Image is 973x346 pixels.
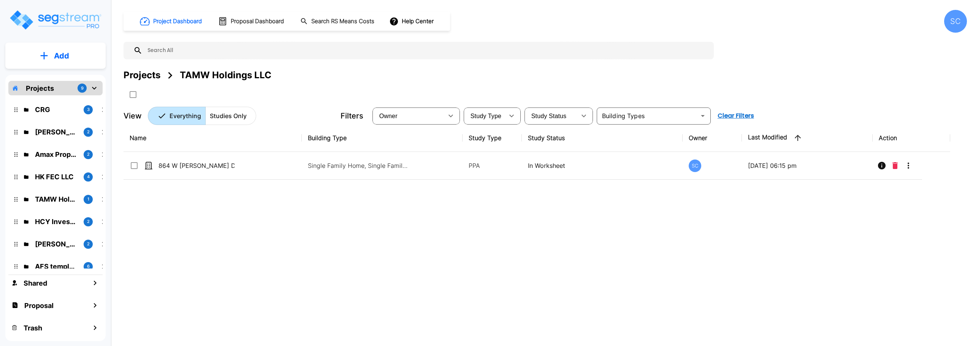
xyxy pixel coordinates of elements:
p: 1 [87,196,89,202]
th: Building Type [302,124,462,152]
button: Proposal Dashboard [215,13,288,29]
p: View [124,110,142,122]
p: Studies Only [210,111,247,120]
button: SelectAll [125,87,141,102]
button: Studies Only [205,107,256,125]
p: Everything [170,111,201,120]
p: 2 [87,218,90,225]
p: AFS templates [35,261,78,272]
th: Last Modified [742,124,873,152]
p: Brandon Monsanto [35,127,78,137]
p: 2 [87,129,90,135]
p: 4 [87,174,90,180]
img: Logo [9,9,102,31]
h1: Shared [24,278,47,288]
button: Everything [148,107,206,125]
p: 6 [87,263,90,270]
input: Search All [143,42,710,59]
button: Help Center [388,14,437,28]
button: Delete [889,158,901,173]
button: Info [874,158,889,173]
button: Open [697,111,708,121]
th: Action [873,124,950,152]
p: Amax Properties [35,149,78,160]
button: Add [5,45,106,67]
p: 864 W [PERSON_NAME] Dr [158,161,235,170]
div: Projects [124,68,160,82]
th: Study Status [522,124,682,152]
p: PPA [469,161,516,170]
div: SC [689,160,701,172]
th: Owner [683,124,742,152]
button: Search RS Means Costs [297,14,379,29]
p: 9 [81,85,84,92]
span: Study Status [531,113,567,119]
h1: Project Dashboard [153,17,202,26]
div: Platform [148,107,256,125]
p: TAMW Holdings LLC [35,194,78,204]
p: Mike Powell [35,239,78,249]
p: CRG [35,104,78,115]
h1: Trash [24,323,42,333]
div: Select [374,105,443,126]
p: 2 [87,241,90,247]
span: Study Type [471,113,501,119]
button: More-Options [901,158,916,173]
button: Project Dashboard [137,13,206,30]
p: Add [54,50,69,62]
button: Clear Filters [715,108,757,123]
div: Select [465,105,504,126]
div: TAMW Holdings LLC [180,68,271,82]
h1: Proposal Dashboard [231,17,284,26]
h1: Proposal [24,300,54,311]
p: Single Family Home, Single Family Home Site [308,161,410,170]
p: 2 [87,151,90,158]
span: Owner [379,113,398,119]
p: In Worksheet [528,161,676,170]
th: Study Type [463,124,522,152]
p: HK FEC LLC [35,172,78,182]
p: 3 [87,106,90,113]
p: Projects [26,83,54,93]
p: HCY Investments LLC [35,216,78,227]
p: [DATE] 06:15 pm [748,161,867,170]
input: Building Types [599,111,696,121]
div: SC [944,10,967,33]
h1: Search RS Means Costs [311,17,374,26]
th: Name [124,124,302,152]
p: Filters [341,110,363,122]
div: Select [526,105,576,126]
